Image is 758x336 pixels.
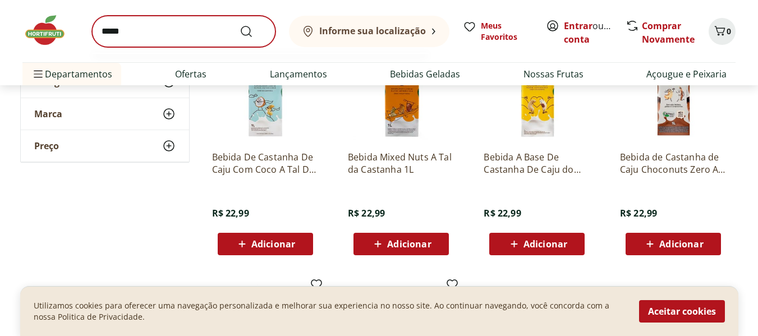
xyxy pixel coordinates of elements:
[21,130,189,162] button: Preço
[727,26,731,36] span: 0
[34,300,626,323] p: Utilizamos cookies para oferecer uma navegação personalizada e melhorar sua experiencia no nosso ...
[484,35,590,142] img: Bebida A Base De Castanha De Caju do Pará A Tal Da Castanha 1L
[353,233,449,255] button: Adicionar
[642,20,695,45] a: Comprar Novamente
[251,240,295,248] span: Adicionar
[34,140,59,151] span: Preço
[481,20,532,43] span: Meus Favoritos
[564,19,614,46] span: ou
[31,61,45,88] button: Menu
[523,240,567,248] span: Adicionar
[21,98,189,130] button: Marca
[659,240,703,248] span: Adicionar
[390,67,460,81] a: Bebidas Geladas
[270,67,327,81] a: Lançamentos
[523,67,584,81] a: Nossas Frutas
[564,20,592,32] a: Entrar
[175,67,206,81] a: Ofertas
[620,35,727,142] img: Bebida de Castanha de Caju Choconuts Zero A tal da castanha 1L
[639,300,725,323] button: Aceitar cookies
[620,151,727,176] a: Bebida de Castanha de Caju Choconuts Zero A tal da castanha 1L
[620,207,657,219] span: R$ 22,99
[387,240,431,248] span: Adicionar
[212,35,319,142] img: Bebida De Castanha De Caju Com Coco A Tal Da Castanha 1L
[289,16,449,47] button: Informe sua localização
[218,233,313,255] button: Adicionar
[34,108,62,119] span: Marca
[626,233,721,255] button: Adicionar
[709,18,736,45] button: Carrinho
[348,151,454,176] a: Bebida Mixed Nuts A Tal da Castanha 1L
[348,207,385,219] span: R$ 22,99
[348,35,454,142] img: Bebida Mixed Nuts A Tal da Castanha 1L
[646,67,727,81] a: Açougue e Peixaria
[484,151,590,176] a: Bebida A Base De Castanha De Caju do [GEOGRAPHIC_DATA] A Tal Da Castanha 1L
[212,207,249,219] span: R$ 22,99
[484,207,521,219] span: R$ 22,99
[489,233,585,255] button: Adicionar
[212,151,319,176] a: Bebida De Castanha De Caju Com Coco A Tal Da Castanha 1L
[22,13,79,47] img: Hortifruti
[240,25,267,38] button: Submit Search
[31,61,112,88] span: Departamentos
[463,20,532,43] a: Meus Favoritos
[564,20,626,45] a: Criar conta
[92,16,275,47] input: search
[319,25,426,37] b: Informe sua localização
